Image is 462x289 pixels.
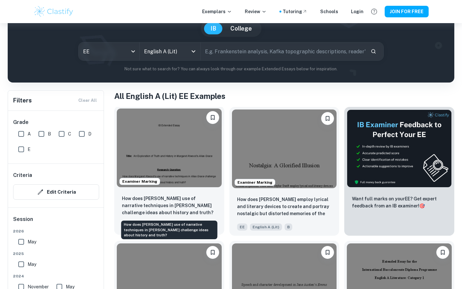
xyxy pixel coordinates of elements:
[28,261,36,268] span: May
[202,8,232,15] p: Exemplars
[201,42,365,60] input: E.g. Frankenstein analysis, Kafka topographic descriptions, reader's perception...
[229,107,339,236] a: Examiner MarkingPlease log in to bookmark exemplarsHow does Taylor Swift employ lyrical and liter...
[320,8,338,15] a: Schools
[283,8,307,15] a: Tutoring
[114,107,224,236] a: Examiner MarkingPlease log in to bookmark exemplarsHow does Margaret Atwood's use of narrative te...
[250,223,282,231] span: English A (Lit)
[385,6,429,17] button: JOIN FOR FREE
[347,109,452,188] img: Thumbnail
[13,251,99,257] span: 2025
[79,42,139,60] div: EE
[13,273,99,279] span: 2024
[121,221,218,239] div: How does [PERSON_NAME] use of narrative techniques in [PERSON_NAME] challenge ideas about history...
[13,215,99,228] h6: Session
[206,246,219,259] button: Please log in to bookmark exemplars
[419,203,425,208] span: 🎯
[285,223,292,231] span: B
[117,109,222,187] img: English A (Lit) EE example thumbnail: How does Margaret Atwood's use of narrat
[235,180,275,185] span: Examiner Marking
[122,195,217,216] p: How does Margaret Atwood's use of narrative techniques in Alias Grace challenge ideas about histo...
[28,238,36,245] span: May
[189,47,198,56] button: Open
[48,130,51,137] span: B
[344,107,454,236] a: ThumbnailWant full marks on yourEE? Get expert feedback from an IB examiner!
[68,130,71,137] span: C
[245,8,267,15] p: Review
[351,8,364,15] a: Login
[88,130,91,137] span: D
[206,111,219,124] button: Please log in to bookmark exemplars
[33,5,74,18] img: Clastify logo
[13,96,32,105] h6: Filters
[237,196,332,218] p: How does Taylor Swift employ lyrical and literary devices to create and portray nostalgic but dis...
[114,90,454,102] h1: All English A (Lit) EE Examples
[224,23,258,34] button: College
[28,146,30,153] span: E
[368,46,379,57] button: Search
[321,246,334,259] button: Please log in to bookmark exemplars
[352,195,447,209] p: Want full marks on your EE ? Get expert feedback from an IB examiner!
[232,109,337,188] img: English A (Lit) EE example thumbnail: How does Taylor Swift employ lyrical and
[204,23,223,34] button: IB
[13,66,449,72] p: Not sure what to search for? You can always look through our example Extended Essays below for in...
[13,118,99,126] h6: Grade
[28,130,31,137] span: A
[369,6,380,17] button: Help and Feedback
[321,112,334,125] button: Please log in to bookmark exemplars
[13,184,99,200] button: Edit Criteria
[436,246,449,259] button: Please log in to bookmark exemplars
[120,179,160,184] span: Examiner Marking
[13,171,32,179] h6: Criteria
[13,228,99,234] span: 2026
[237,223,247,231] span: EE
